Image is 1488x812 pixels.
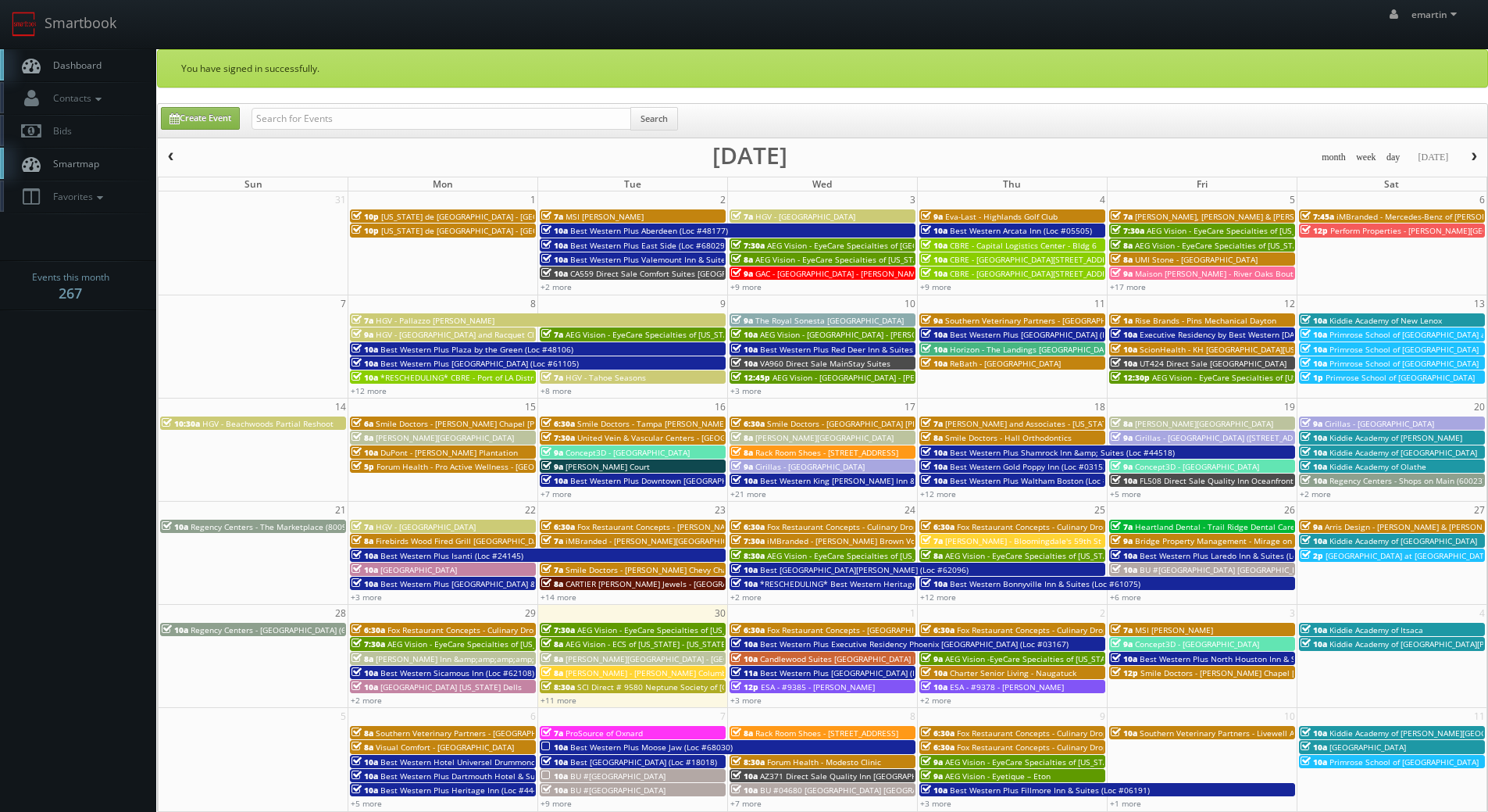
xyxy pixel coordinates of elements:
[541,624,575,635] span: 7:30a
[1111,254,1133,265] span: 8a
[755,432,894,443] span: [PERSON_NAME][GEOGRAPHIC_DATA]
[1111,240,1133,251] span: 8a
[1111,372,1150,383] span: 12:30p
[1301,461,1327,472] span: 10a
[920,695,951,706] a: +2 more
[351,728,373,739] span: 8a
[1301,535,1327,546] span: 10a
[351,418,373,429] span: 6a
[731,564,758,575] span: 10a
[1111,344,1137,355] span: 10a
[921,254,947,265] span: 10a
[541,475,568,486] span: 10a
[773,372,996,383] span: AEG Vision - [GEOGRAPHIC_DATA] - [PERSON_NAME] Cypress
[541,667,563,678] span: 8a
[45,59,102,72] span: Dashboard
[731,728,753,739] span: 8a
[566,728,643,739] span: ProSource of Oxnard
[730,281,762,292] a: +9 more
[1111,639,1133,649] span: 9a
[731,344,758,355] span: 10a
[1111,667,1138,678] span: 12p
[760,344,964,355] span: Best Western Plus Red Deer Inn & Suites (Loc #61062)
[1301,550,1323,561] span: 2p
[570,240,727,251] span: Best Western Plus East Side (Loc #68029)
[921,535,943,546] span: 7a
[760,475,992,486] span: Best Western King [PERSON_NAME] Inn & Suites (Loc #62106)
[1301,624,1327,635] span: 10a
[1325,418,1434,429] span: Cirillas - [GEOGRAPHIC_DATA]
[1140,564,1314,575] span: BU #[GEOGRAPHIC_DATA] [GEOGRAPHIC_DATA]
[1111,268,1133,279] span: 9a
[45,91,105,105] span: Contacts
[351,358,378,369] span: 10a
[767,624,1027,635] span: Fox Restaurant Concepts - [GEOGRAPHIC_DATA] - [GEOGRAPHIC_DATA]
[351,592,382,603] a: +3 more
[760,329,1029,340] span: AEG Vision - [GEOGRAPHIC_DATA] - [PERSON_NAME][GEOGRAPHIC_DATA]
[1135,211,1436,222] span: [PERSON_NAME], [PERSON_NAME] & [PERSON_NAME], LLC - [GEOGRAPHIC_DATA]
[767,535,951,546] span: iMBranded - [PERSON_NAME] Brown Volkswagen
[1135,461,1259,472] span: Concept3D - [GEOGRAPHIC_DATA]
[1110,592,1141,603] a: +6 more
[1301,225,1328,236] span: 12p
[541,521,575,532] span: 6:30a
[767,240,1101,251] span: AEG Vision - EyeCare Specialties of [GEOGRAPHIC_DATA][US_STATE] - [GEOGRAPHIC_DATA]
[761,681,875,692] span: ESA - #9385 - [PERSON_NAME]
[570,268,774,279] span: CA559 Direct Sale Comfort Suites [GEOGRAPHIC_DATA]
[957,521,1204,532] span: Fox Restaurant Concepts - Culinary Dropout - [GEOGRAPHIC_DATA]
[566,372,646,383] span: HGV - Tahoe Seasons
[351,521,373,532] span: 7a
[1329,447,1477,458] span: Kiddie Academy of [GEOGRAPHIC_DATA]
[1111,225,1144,236] span: 7:30a
[921,578,947,589] span: 10a
[731,268,753,279] span: 9a
[755,461,865,472] span: Cirillas - [GEOGRAPHIC_DATA]
[731,432,753,443] span: 8a
[1140,667,1405,678] span: Smile Doctors - [PERSON_NAME] Chapel [PERSON_NAME] Orthodontics
[1111,315,1133,326] span: 1a
[1326,372,1475,383] span: Primrose School of [GEOGRAPHIC_DATA]
[541,240,568,251] span: 10a
[1111,521,1133,532] span: 7a
[566,653,787,664] span: [PERSON_NAME][GEOGRAPHIC_DATA] - [GEOGRAPHIC_DATA]
[12,12,37,37] img: smartbook-logo.png
[161,107,240,130] a: Create Event
[541,225,568,236] span: 10a
[541,535,563,546] span: 7a
[760,564,969,575] span: Best [GEOGRAPHIC_DATA][PERSON_NAME] (Loc #62096)
[1140,653,1365,664] span: Best Western Plus North Houston Inn & Suites (Loc #44475)
[376,418,637,429] span: Smile Doctors - [PERSON_NAME] Chapel [PERSON_NAME] Orthodontic
[755,211,855,222] span: HGV - [GEOGRAPHIC_DATA]
[351,550,378,561] span: 10a
[1301,418,1322,429] span: 9a
[541,268,568,279] span: 10a
[1301,315,1327,326] span: 10a
[351,461,374,472] span: 5p
[577,681,796,692] span: SCI Direct # 9580 Neptune Society of [GEOGRAPHIC_DATA]
[945,550,1405,561] span: AEG Vision - EyeCare Specialties of [US_STATE] – Drs. [PERSON_NAME] and [PERSON_NAME]-Ost and Ass...
[755,447,898,458] span: Rack Room Shoes - [STREET_ADDRESS]
[1301,447,1327,458] span: 10a
[731,358,758,369] span: 10a
[1111,624,1133,635] span: 7a
[541,447,563,458] span: 9a
[730,385,762,396] a: +3 more
[1140,344,1324,355] span: ScionHealth - KH [GEOGRAPHIC_DATA][US_STATE]
[566,564,736,575] span: Smile Doctors - [PERSON_NAME] Chevy Chase
[380,681,522,692] span: [GEOGRAPHIC_DATA] [US_STATE] Dells
[381,211,597,222] span: [US_STATE] de [GEOGRAPHIC_DATA] - [GEOGRAPHIC_DATA]
[1140,329,1357,340] span: Executive Residency by Best Western [DATE] (Loc #44764)
[387,639,678,649] span: AEG Vision - EyeCare Specialties of [US_STATE] – Southwest Orlando Eye Care
[760,578,982,589] span: *RESCHEDULING* Best Western Heritage Inn (Loc #05465)
[731,578,758,589] span: 10a
[376,315,494,326] span: HGV - Pallazzo [PERSON_NAME]
[162,624,188,635] span: 10a
[950,268,1200,279] span: CBRE - [GEOGRAPHIC_DATA][STREET_ADDRESS][GEOGRAPHIC_DATA]
[1135,240,1399,251] span: AEG Vision - EyeCare Specialties of [US_STATE] - Carolina Family Vision
[921,211,943,222] span: 9a
[566,578,770,589] span: CARTIER [PERSON_NAME] Jewels - [GEOGRAPHIC_DATA]
[541,254,568,265] span: 10a
[1301,639,1327,649] span: 10a
[1110,281,1146,292] a: +17 more
[1316,148,1351,167] button: month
